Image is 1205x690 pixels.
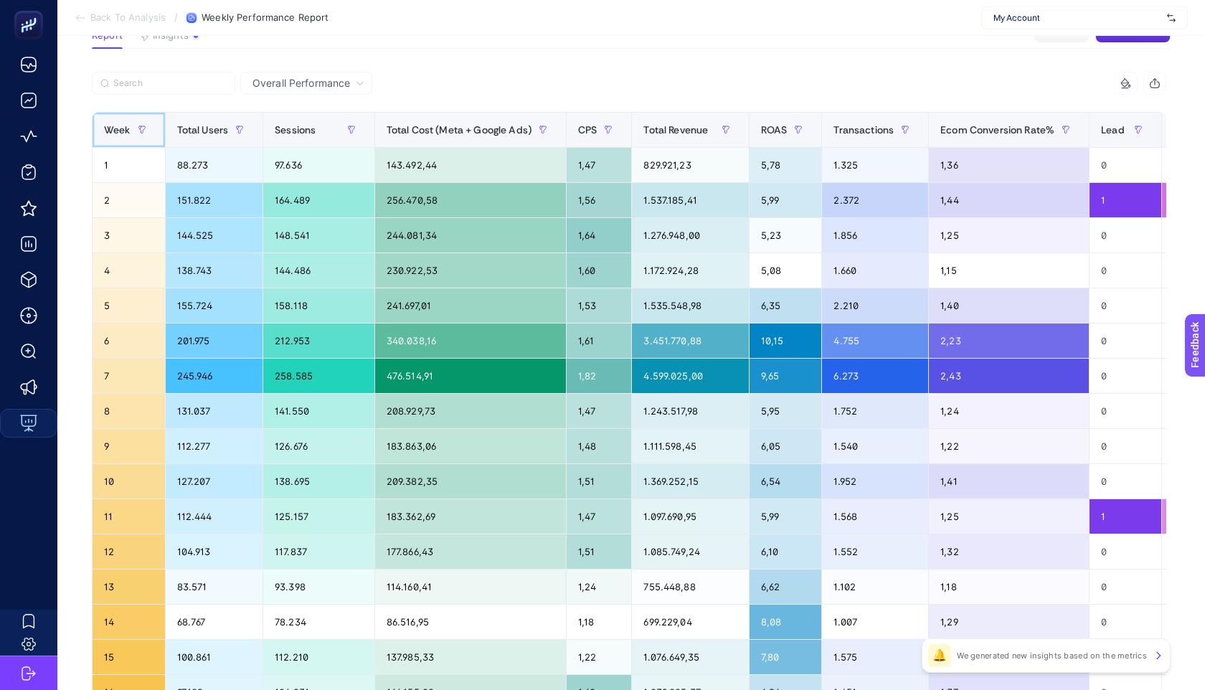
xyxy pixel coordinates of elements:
[750,605,822,639] div: 8,08
[263,534,374,569] div: 117.837
[822,218,928,252] div: 1.856
[567,605,631,639] div: 1,18
[750,148,822,182] div: 5,78
[632,570,748,604] div: 755.448,88
[93,464,165,498] div: 10
[375,464,566,498] div: 209.382,35
[166,359,263,393] div: 245.946
[202,12,329,24] span: Weekly Performance Report
[166,429,263,463] div: 112.277
[822,323,928,358] div: 4.755
[567,394,631,428] div: 1,47
[993,12,1161,24] span: My Account
[929,534,1089,569] div: 1,32
[632,499,748,534] div: 1.097.690,95
[252,76,350,90] span: Overall Performance
[567,534,631,569] div: 1,51
[632,253,748,288] div: 1.172.924,28
[1090,570,1161,604] div: 0
[643,124,708,136] span: Total Revenue
[929,464,1089,498] div: 1,41
[92,30,123,42] span: Report
[1090,288,1161,323] div: 0
[632,429,748,463] div: 1.111.598,45
[750,183,822,217] div: 5,99
[1090,359,1161,393] div: 0
[929,218,1089,252] div: 1,25
[93,394,165,428] div: 8
[567,253,631,288] div: 1,60
[822,605,928,639] div: 1.007
[632,183,748,217] div: 1.537.185,41
[822,253,928,288] div: 1.660
[375,359,566,393] div: 476.514,91
[263,570,374,604] div: 93.398
[375,534,566,569] div: 177.866,43
[263,394,374,428] div: 141.550
[166,605,263,639] div: 68.767
[822,534,928,569] div: 1.552
[166,148,263,182] div: 88.273
[567,148,631,182] div: 1,47
[929,394,1089,428] div: 1,24
[632,359,748,393] div: 4.599.025,00
[93,288,165,323] div: 5
[929,183,1089,217] div: 1,44
[1167,11,1176,25] img: svg%3e
[750,499,822,534] div: 5,99
[750,640,822,674] div: 7,80
[632,534,748,569] div: 1.085.749,24
[93,253,165,288] div: 4
[375,218,566,252] div: 244.081,34
[93,148,165,182] div: 1
[929,570,1089,604] div: 1,18
[263,605,374,639] div: 78.234
[928,644,951,667] div: 🔔
[93,359,165,393] div: 7
[632,464,748,498] div: 1.369.252,15
[567,640,631,674] div: 1,22
[750,359,822,393] div: 9,65
[275,124,316,136] span: Sessions
[93,534,165,569] div: 12
[375,640,566,674] div: 137.985,33
[166,570,263,604] div: 83.571
[174,11,178,23] span: /
[822,148,928,182] div: 1.325
[263,499,374,534] div: 125.157
[263,359,374,393] div: 258.585
[263,464,374,498] div: 138.695
[929,359,1089,393] div: 2,43
[166,323,263,358] div: 201.975
[166,394,263,428] div: 131.037
[750,253,822,288] div: 5,08
[567,288,631,323] div: 1,53
[375,499,566,534] div: 183.362,69
[750,394,822,428] div: 5,95
[632,640,748,674] div: 1.076.649,35
[166,499,263,534] div: 112.444
[166,464,263,498] div: 127.207
[93,570,165,604] div: 13
[177,124,229,136] span: Total Users
[750,570,822,604] div: 6,62
[263,253,374,288] div: 144.486
[263,288,374,323] div: 158.118
[166,253,263,288] div: 138.743
[822,640,928,674] div: 1.575
[387,124,531,136] span: Total Cost (Meta + Google Ads)
[263,640,374,674] div: 112.210
[1090,323,1161,358] div: 0
[957,650,1147,661] p: We generated new insights based on the metrics
[567,323,631,358] div: 1,61
[632,394,748,428] div: 1.243.517,98
[153,30,189,42] span: Insights
[375,253,566,288] div: 230.922,53
[1090,534,1161,569] div: 0
[929,499,1089,534] div: 1,25
[750,323,822,358] div: 10,15
[1090,394,1161,428] div: 0
[375,429,566,463] div: 183.863,06
[375,183,566,217] div: 256.470,58
[166,640,263,674] div: 100.861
